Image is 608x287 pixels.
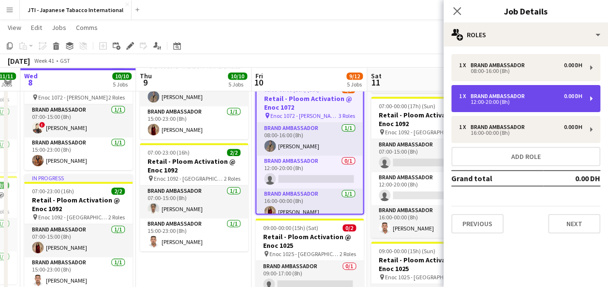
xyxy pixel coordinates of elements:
[340,250,356,258] span: 2 Roles
[38,94,108,101] span: Enoc 1072 - [PERSON_NAME]
[471,93,529,100] div: Brand Ambassador
[459,100,582,104] div: 12:00-20:00 (8h)
[140,218,248,251] app-card-role: Brand Ambassador1/115:00-23:00 (8h)[PERSON_NAME]
[346,72,363,80] span: 9/12
[347,81,362,88] div: 5 Jobs
[52,23,66,32] span: Jobs
[24,174,133,182] div: In progress
[39,122,45,128] span: !
[148,149,190,156] span: 07:00-23:00 (16h)
[371,72,382,80] span: Sat
[24,224,133,257] app-card-role: Brand Ambassador1/107:00-15:00 (8h)[PERSON_NAME]
[256,188,363,221] app-card-role: Brand Ambassador1/116:00-00:00 (8h)[PERSON_NAME]
[451,214,504,233] button: Previous
[72,21,102,34] a: Comms
[138,77,152,88] span: 9
[48,21,70,34] a: Jobs
[140,106,248,139] app-card-role: Brand Ambassador1/115:00-23:00 (8h)[PERSON_NAME]
[8,56,30,66] div: [DATE]
[379,247,435,255] span: 09:00-00:00 (15h) (Sun)
[385,129,455,136] span: Enoc 1092 - [GEOGRAPHIC_DATA]
[379,102,435,110] span: 07:00-00:00 (17h) (Sun)
[113,81,131,88] div: 5 Jobs
[31,23,42,32] span: Edit
[27,21,46,34] a: Edit
[564,62,582,69] div: 0.00 DH
[459,93,471,100] div: 1 x
[8,23,21,32] span: View
[459,130,582,135] div: 16:00-00:00 (8h)
[255,232,364,250] h3: Retail - Ploom Activation @ Enoc 1025
[140,157,248,174] h3: Retail - Ploom Activation @ Enoc 1092
[24,196,133,213] h3: Retail - Ploom Activation @ Enoc 1092
[451,171,543,186] td: Grand total
[24,72,38,80] span: Wed
[228,81,247,88] div: 5 Jobs
[385,273,455,281] span: Enoc 1025 - [GEOGRAPHIC_DATA]
[371,205,479,238] app-card-role: Brand Ambassador1/116:00-00:00 (8h)[PERSON_NAME]
[371,97,479,238] app-job-card: 07:00-00:00 (17h) (Sun)1/3Retail - Ploom Activation @ Enoc 1092 Enoc 1092 - [GEOGRAPHIC_DATA]3 Ro...
[342,224,356,231] span: 0/2
[76,23,98,32] span: Comms
[451,147,600,166] button: Add role
[256,94,363,112] h3: Retail - Ploom Activation @ Enoc 1072
[60,57,70,64] div: GST
[370,77,382,88] span: 11
[23,77,38,88] span: 8
[140,143,248,251] app-job-card: 07:00-23:00 (16h)2/2Retail - Ploom Activation @ Enoc 1092 Enoc 1092 - [GEOGRAPHIC_DATA]2 RolesBra...
[471,62,529,69] div: Brand Ambassador
[140,186,248,218] app-card-role: Brand Ambassador1/107:00-15:00 (8h)[PERSON_NAME]
[564,124,582,130] div: 0.00 DH
[444,5,608,17] h3: Job Details
[459,124,471,130] div: 1 x
[254,77,263,88] span: 10
[112,72,132,80] span: 10/10
[108,214,125,221] span: 2 Roles
[444,23,608,46] div: Roles
[108,94,125,101] span: 2 Roles
[339,112,355,119] span: 3 Roles
[263,224,318,231] span: 09:00-00:00 (15h) (Sat)
[38,214,108,221] span: Enoc 1092 - [GEOGRAPHIC_DATA]
[371,111,479,128] h3: Retail - Ploom Activation @ Enoc 1092
[227,149,240,156] span: 2/2
[256,123,363,156] app-card-role: Brand Ambassador1/108:00-16:00 (8h)[PERSON_NAME]
[24,104,133,137] app-card-role: Brand Ambassador1/107:00-15:00 (8h)![PERSON_NAME]
[471,124,529,130] div: Brand Ambassador
[24,137,133,170] app-card-role: Brand Ambassador1/115:00-23:00 (8h)[PERSON_NAME]
[255,72,263,80] span: Fri
[543,171,600,186] td: 0.00 DH
[564,93,582,100] div: 0.00 DH
[20,0,132,19] button: JTI - Japanese Tabacco International
[32,57,56,64] span: Week 41
[140,72,152,80] span: Thu
[269,250,340,258] span: Enoc 1025 - [GEOGRAPHIC_DATA]
[459,62,471,69] div: 1 x
[256,156,363,188] app-card-role: Brand Ambassador0/112:00-20:00 (8h)
[371,256,479,273] h3: Retail - Ploom Activation @ Enoc 1025
[224,175,240,182] span: 2 Roles
[270,112,339,119] span: Enoc 1072 - [PERSON_NAME]
[548,214,600,233] button: Next
[459,69,582,73] div: 08:00-16:00 (8h)
[371,172,479,205] app-card-role: Brand Ambassador0/112:00-20:00 (8h)
[228,72,247,80] span: 10/10
[4,21,25,34] a: View
[255,72,364,215] app-job-card: Updated08:00-00:00 (16h) (Sat)2/3Retail - Ploom Activation @ Enoc 1072 Enoc 1072 - [PERSON_NAME]3...
[154,175,224,182] span: Enoc 1092 - [GEOGRAPHIC_DATA]
[32,187,74,195] span: 07:00-23:00 (16h)
[24,54,133,170] app-job-card: In progress07:00-23:00 (16h)2/2Retail - Ploom Activation @ Enoc 1072 Enoc 1072 - [PERSON_NAME]2 R...
[371,139,479,172] app-card-role: Brand Ambassador0/107:00-15:00 (8h)
[111,187,125,195] span: 2/2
